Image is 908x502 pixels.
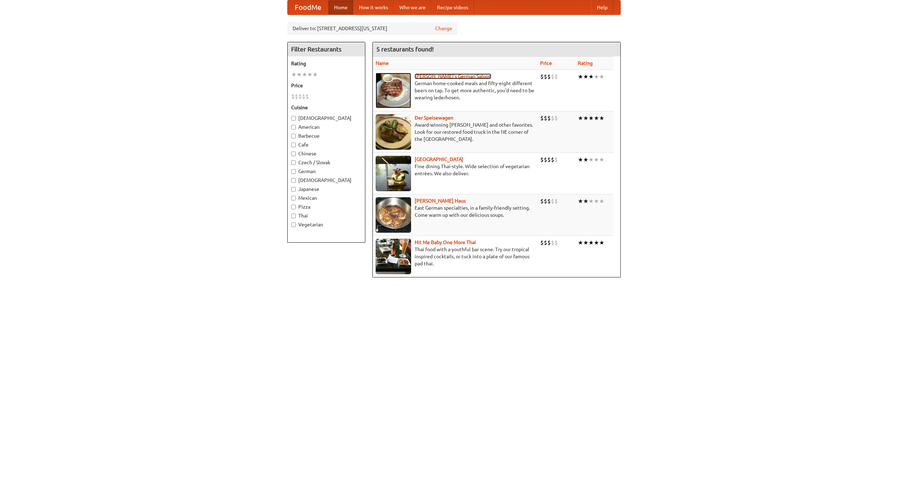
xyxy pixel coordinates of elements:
input: Barbecue [291,134,296,138]
li: $ [554,197,558,205]
li: $ [298,93,302,100]
label: Czech / Slovak [291,159,361,166]
li: $ [551,197,554,205]
li: ★ [588,73,594,81]
li: ★ [588,156,594,164]
input: Japanese [291,187,296,192]
li: $ [547,239,551,247]
a: Recipe videos [431,0,474,15]
li: $ [540,156,544,164]
img: kohlhaus.jpg [376,197,411,233]
li: $ [295,93,298,100]
label: American [291,123,361,131]
li: ★ [594,197,599,205]
li: ★ [302,71,307,78]
a: Der Speisewagen [415,115,453,121]
li: ★ [583,197,588,205]
a: Price [540,60,552,66]
li: $ [551,114,554,122]
li: $ [540,73,544,81]
p: Thai food with a youthful bar scene. Try our tropical inspired cocktails, or tuck into a plate of... [376,246,535,267]
li: ★ [599,114,604,122]
label: Vegetarian [291,221,361,228]
li: ★ [594,156,599,164]
li: $ [302,93,305,100]
a: FoodMe [288,0,328,15]
img: satay.jpg [376,156,411,191]
input: [DEMOGRAPHIC_DATA] [291,116,296,121]
h5: Rating [291,60,361,67]
p: Fine dining Thai-style. Wide selection of vegetarian entrées. We also deliver. [376,163,535,177]
label: [DEMOGRAPHIC_DATA] [291,115,361,122]
li: $ [554,114,558,122]
li: ★ [307,71,312,78]
li: ★ [578,73,583,81]
li: $ [554,239,558,247]
li: $ [540,239,544,247]
a: [PERSON_NAME] Haus [415,198,466,204]
label: Cafe [291,141,361,148]
li: $ [547,197,551,205]
li: ★ [599,73,604,81]
a: [PERSON_NAME]'s German Saloon [415,73,491,79]
li: ★ [583,73,588,81]
li: ★ [599,156,604,164]
a: Who we are [394,0,431,15]
label: Japanese [291,186,361,193]
input: Czech / Slovak [291,160,296,165]
li: $ [544,239,547,247]
li: $ [544,114,547,122]
a: Change [435,25,452,32]
li: $ [551,73,554,81]
input: German [291,169,296,174]
h4: Filter Restaurants [288,42,365,56]
input: Mexican [291,196,296,200]
a: [GEOGRAPHIC_DATA] [415,156,463,162]
li: ★ [583,239,588,247]
li: $ [291,93,295,100]
li: $ [544,156,547,164]
li: $ [547,114,551,122]
img: speisewagen.jpg [376,114,411,150]
label: Chinese [291,150,361,157]
li: $ [551,239,554,247]
li: $ [551,156,554,164]
li: $ [544,73,547,81]
li: $ [540,197,544,205]
li: ★ [588,197,594,205]
li: $ [554,156,558,164]
a: How it works [353,0,394,15]
li: ★ [594,73,599,81]
a: Help [591,0,613,15]
li: ★ [588,239,594,247]
input: [DEMOGRAPHIC_DATA] [291,178,296,183]
input: Pizza [291,205,296,209]
label: Barbecue [291,132,361,139]
li: ★ [291,71,297,78]
label: German [291,168,361,175]
ng-pluralize: 5 restaurants found! [376,46,434,53]
li: ★ [583,114,588,122]
label: Thai [291,212,361,219]
input: Thai [291,214,296,218]
input: Vegetarian [291,222,296,227]
div: Deliver to: [STREET_ADDRESS][US_STATE] [287,22,458,35]
label: [DEMOGRAPHIC_DATA] [291,177,361,184]
li: ★ [578,114,583,122]
h5: Price [291,82,361,89]
li: ★ [297,71,302,78]
img: esthers.jpg [376,73,411,108]
li: ★ [578,239,583,247]
li: ★ [588,114,594,122]
a: Hit Me Baby One More Thai [415,239,476,245]
li: $ [305,93,309,100]
p: East German specialties, in a family-friendly setting. Come warm up with our delicious soups. [376,204,535,219]
li: $ [554,73,558,81]
a: Home [328,0,353,15]
p: German home-cooked meals and fifty-eight different beers on tap. To get more authentic, you'd nee... [376,80,535,101]
li: ★ [599,239,604,247]
input: Cafe [291,143,296,147]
